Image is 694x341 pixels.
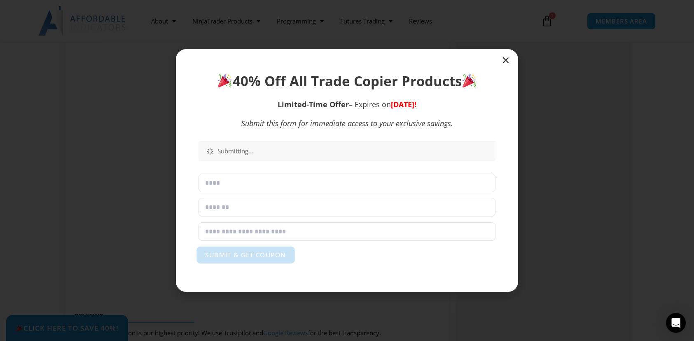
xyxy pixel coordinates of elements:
[666,313,686,333] div: Open Intercom Messenger
[391,99,416,109] span: [DATE]!
[218,74,231,87] img: 🎉
[241,118,453,128] em: Submit this form for immediate access to your exclusive savings.
[278,99,349,109] strong: Limited-Time Offer
[502,56,510,64] a: Close
[463,74,476,87] img: 🎉
[199,99,495,110] p: – Expires on
[199,72,495,91] h1: 40% Off All Trade Copier Products
[217,147,487,155] p: Submitting...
